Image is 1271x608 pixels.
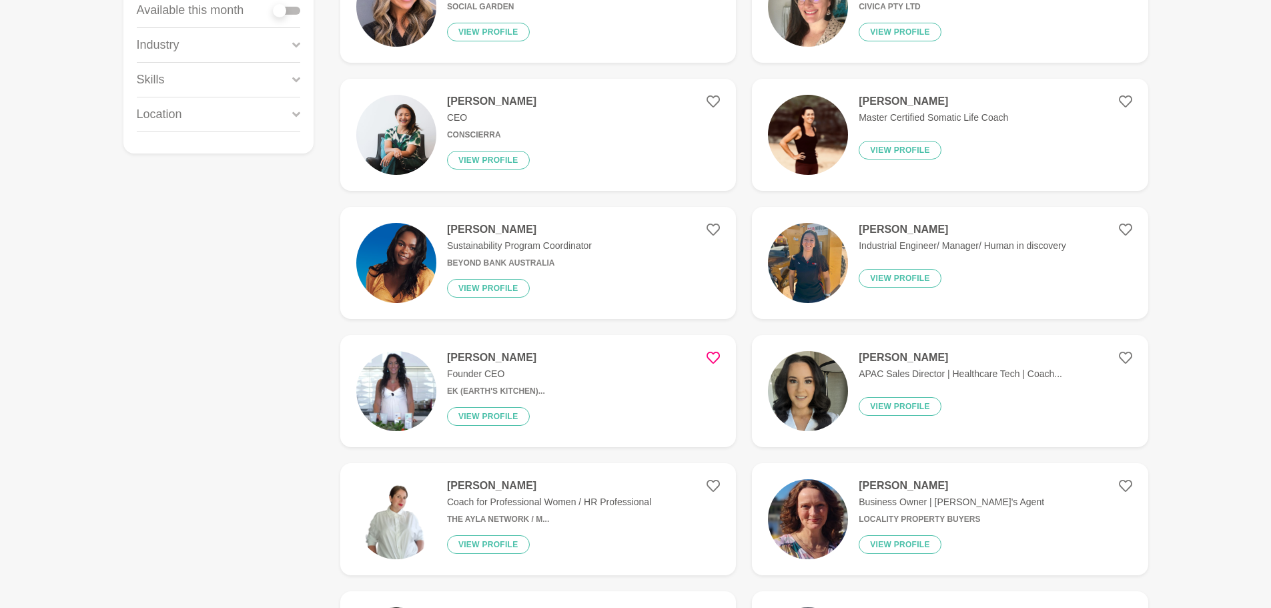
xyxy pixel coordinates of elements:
[356,351,436,431] img: 320bfa5a9cf45e8eb0f9c7836df498fa4040b849-540x540.jpg
[447,279,530,298] button: View profile
[752,207,1148,319] a: [PERSON_NAME]Industrial Engineer/ Manager/ Human in discoveryView profile
[859,269,941,288] button: View profile
[447,351,545,364] h4: [PERSON_NAME]
[859,141,941,160] button: View profile
[447,23,530,41] button: View profile
[356,223,436,303] img: 8f67697d11548d7ae60cc4eb4bf27bda51c5aea1-1024x824.png
[447,239,592,253] p: Sustainability Program Coordinator
[447,258,592,268] h6: Beyond Bank Australia
[137,36,179,54] p: Industry
[356,95,436,175] img: 11961c34e7ac67cc085e95f2ec431d591001004f-1200x800.jpg
[447,223,592,236] h4: [PERSON_NAME]
[859,515,1044,525] h6: Locality Property Buyers
[859,495,1044,509] p: Business Owner | [PERSON_NAME]'s Agent
[447,535,530,554] button: View profile
[137,105,182,123] p: Location
[137,71,165,89] p: Skills
[752,79,1148,191] a: [PERSON_NAME]Master Certified Somatic Life CoachView profile
[447,479,651,493] h4: [PERSON_NAME]
[752,463,1148,575] a: [PERSON_NAME]Business Owner | [PERSON_NAME]'s AgentLocality Property BuyersView profile
[447,386,545,396] h6: EK (Earth's Kitchen)...
[859,95,1008,108] h4: [PERSON_NAME]
[859,239,1066,253] p: Industrial Engineer/ Manager/ Human in discovery
[859,351,1062,364] h4: [PERSON_NAME]
[447,407,530,426] button: View profile
[859,111,1008,125] p: Master Certified Somatic Life Coach
[447,130,536,140] h6: Conscierra
[137,1,244,19] p: Available this month
[447,515,651,525] h6: The Ayla Network / M...
[859,223,1066,236] h4: [PERSON_NAME]
[447,367,545,381] p: Founder CEO
[768,95,848,175] img: 8db6cc805b1ca5f5fdd33356fe94b55f100628b6-1921x2796.jpg
[447,2,604,12] h6: Social Garden
[859,367,1062,381] p: APAC Sales Director | Healthcare Tech | Coach...
[340,79,736,191] a: [PERSON_NAME]CEOConscierraView profile
[356,479,436,559] img: 9a713564c0f554e58e55efada4de17ccd0c80fb9-2178x1940.png
[859,23,941,41] button: View profile
[859,479,1044,493] h4: [PERSON_NAME]
[859,397,941,416] button: View profile
[752,335,1148,447] a: [PERSON_NAME]APAC Sales Director | Healthcare Tech | Coach...View profile
[447,111,536,125] p: CEO
[768,479,848,559] img: 344516f4dabd769848c89aa73e20fd0b96124cd6-330x349.png
[340,463,736,575] a: [PERSON_NAME]Coach for Professional Women / HR ProfessionalThe Ayla Network / M...View profile
[768,351,848,431] img: 4124ccd70d25713a44a68cbbd747b6ef97030f0e-2880x2997.jpg
[447,95,536,108] h4: [PERSON_NAME]
[768,223,848,303] img: fedd0c744f22a66c3eaa7e60a198e4b526d09a01-750x750.jpg
[859,2,948,12] h6: Civica Pty Ltd
[340,207,736,319] a: [PERSON_NAME]Sustainability Program CoordinatorBeyond Bank AustraliaView profile
[340,335,736,447] a: [PERSON_NAME]Founder CEOEK (Earth's Kitchen)...View profile
[447,495,651,509] p: Coach for Professional Women / HR Professional
[859,535,941,554] button: View profile
[447,151,530,170] button: View profile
